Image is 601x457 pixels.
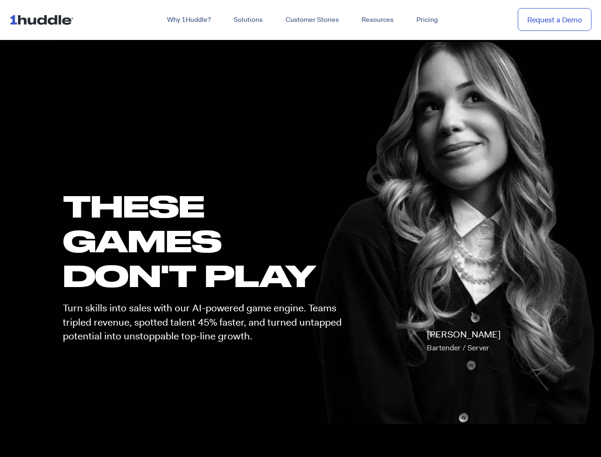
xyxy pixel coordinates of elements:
a: Pricing [405,11,449,29]
a: Solutions [222,11,274,29]
a: Why 1Huddle? [156,11,222,29]
a: Customer Stories [274,11,350,29]
p: Turn skills into sales with our AI-powered game engine. Teams tripled revenue, spotted talent 45%... [63,301,350,343]
p: [PERSON_NAME] [427,328,501,355]
a: Resources [350,11,405,29]
a: Request a Demo [518,8,591,31]
h1: these GAMES DON'T PLAY [63,189,350,293]
span: Bartender / Server [427,343,489,353]
img: ... [10,10,78,29]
